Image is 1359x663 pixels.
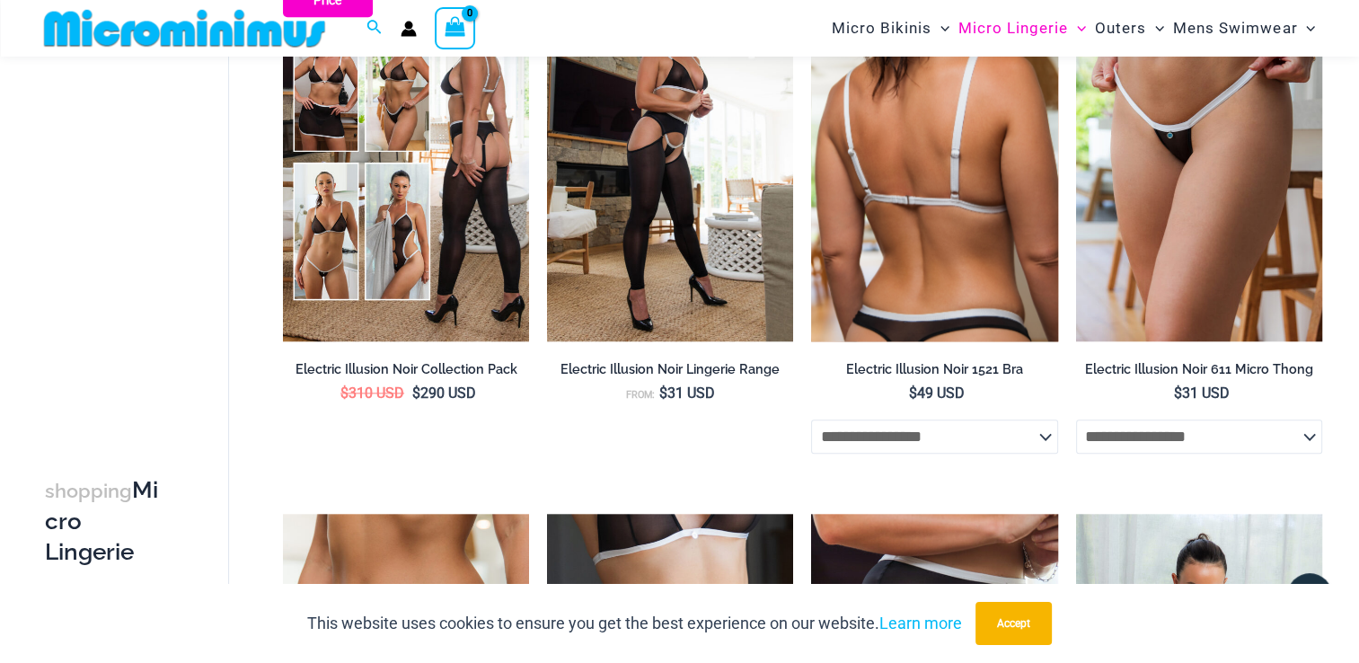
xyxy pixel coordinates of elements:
span: Menu Toggle [1068,5,1086,51]
h2: Electric Illusion Noir Lingerie Range [547,361,793,378]
span: Menu Toggle [1297,5,1315,51]
span: $ [340,385,349,402]
span: $ [412,385,420,402]
span: Micro Lingerie [958,5,1068,51]
p: This website uses cookies to ensure you get the best experience on our website. [307,610,962,637]
a: Mens SwimwearMenu ToggleMenu Toggle [1169,5,1319,51]
span: $ [1173,385,1181,402]
a: Learn more [879,614,962,632]
span: $ [909,385,917,402]
a: Electric Illusion Noir 1521 Bra [811,361,1057,385]
span: Outers [1095,5,1146,51]
a: Search icon link [366,17,383,40]
span: Menu Toggle [931,5,949,51]
span: Mens Swimwear [1173,5,1297,51]
h3: Micro Lingerie [45,475,165,567]
bdi: 290 USD [412,385,476,402]
a: Micro LingerieMenu ToggleMenu Toggle [954,5,1090,51]
button: Accept [975,602,1052,645]
span: Menu Toggle [1146,5,1164,51]
a: View Shopping Cart, empty [435,7,476,49]
a: Account icon link [401,21,417,37]
a: Electric Illusion Noir Lingerie Range [547,361,793,385]
bdi: 31 USD [659,385,715,402]
span: From: [626,389,655,401]
bdi: 310 USD [340,385,404,402]
a: Micro BikinisMenu ToggleMenu Toggle [827,5,954,51]
a: Electric Illusion Noir Collection Pack [283,361,529,385]
span: Micro Bikinis [832,5,931,51]
a: Electric Illusion Noir 611 Micro Thong [1076,361,1322,385]
h2: Electric Illusion Noir Collection Pack [283,361,529,378]
bdi: 49 USD [909,385,965,402]
bdi: 31 USD [1173,385,1229,402]
span: shopping [45,480,132,502]
h2: Electric Illusion Noir 1521 Bra [811,361,1057,378]
span: $ [659,385,667,402]
nav: Site Navigation [825,3,1323,54]
img: MM SHOP LOGO FLAT [37,8,332,49]
a: OutersMenu ToggleMenu Toggle [1090,5,1169,51]
h2: Electric Illusion Noir 611 Micro Thong [1076,361,1322,378]
iframe: TrustedSite Certified [45,60,207,420]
